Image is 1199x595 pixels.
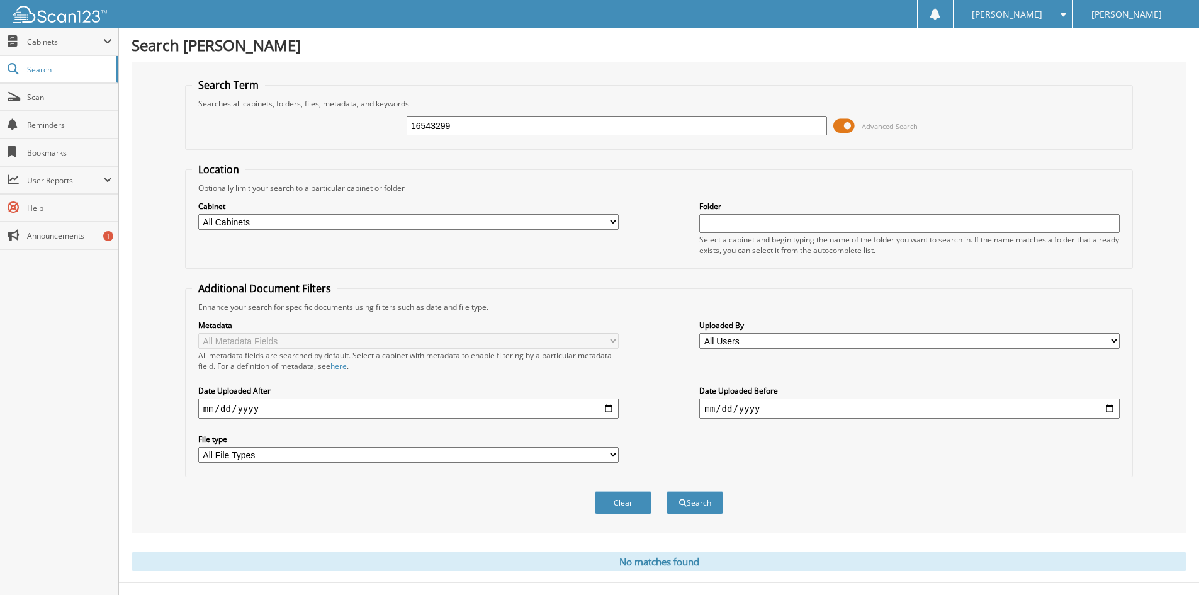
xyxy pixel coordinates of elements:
[972,11,1042,18] span: [PERSON_NAME]
[699,320,1120,331] label: Uploaded By
[198,434,619,445] label: File type
[192,302,1126,312] div: Enhance your search for specific documents using filters such as date and file type.
[103,231,113,241] div: 1
[27,120,112,130] span: Reminders
[198,399,619,419] input: start
[132,35,1186,55] h1: Search [PERSON_NAME]
[27,92,112,103] span: Scan
[27,175,103,186] span: User Reports
[699,234,1120,256] div: Select a cabinet and begin typing the name of the folder you want to search in. If the name match...
[13,6,107,23] img: scan123-logo-white.svg
[27,230,112,241] span: Announcements
[198,320,619,331] label: Metadata
[862,122,918,131] span: Advanced Search
[330,361,347,371] a: here
[198,385,619,396] label: Date Uploaded After
[192,183,1126,193] div: Optionally limit your search to a particular cabinet or folder
[27,37,103,47] span: Cabinets
[27,147,112,158] span: Bookmarks
[667,491,723,514] button: Search
[595,491,651,514] button: Clear
[192,281,337,295] legend: Additional Document Filters
[198,201,619,212] label: Cabinet
[27,64,110,75] span: Search
[699,201,1120,212] label: Folder
[1091,11,1162,18] span: [PERSON_NAME]
[192,98,1126,109] div: Searches all cabinets, folders, files, metadata, and keywords
[699,399,1120,419] input: end
[192,162,245,176] legend: Location
[699,385,1120,396] label: Date Uploaded Before
[192,78,265,92] legend: Search Term
[198,350,619,371] div: All metadata fields are searched by default. Select a cabinet with metadata to enable filtering b...
[132,552,1186,571] div: No matches found
[27,203,112,213] span: Help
